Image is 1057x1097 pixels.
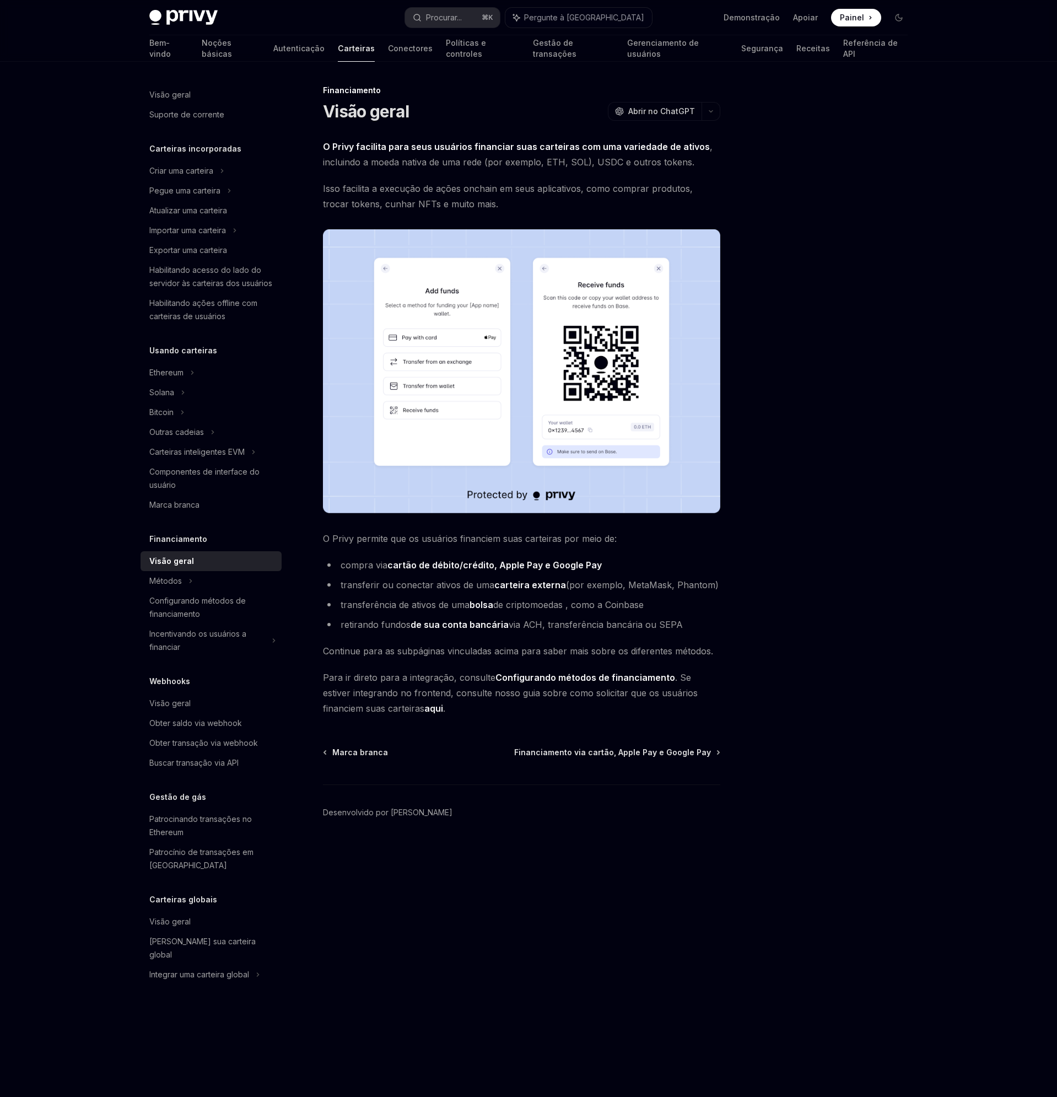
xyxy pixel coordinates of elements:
[149,534,207,544] font: Financiamento
[141,201,282,221] a: Atualizar uma carteira
[494,579,566,590] font: carteira externa
[323,807,452,818] a: Desenvolvido por [PERSON_NAME]
[890,9,908,26] button: Alternar modo escuro
[741,44,783,53] font: Segurança
[533,38,576,58] font: Gestão de transações
[149,895,217,904] font: Carteiras globais
[141,240,282,260] a: Exportar uma carteira
[149,676,190,686] font: Webhooks
[628,106,695,116] font: Abrir no ChatGPT
[495,672,675,684] a: Configurando métodos de financiamento
[724,12,780,23] a: Demonstração
[149,407,174,417] font: Bitcoin
[341,599,470,610] font: transferência de ativos de uma
[141,462,282,495] a: Componentes de interface do usuário
[149,427,204,437] font: Outras cadeias
[843,38,898,58] font: Referência de API
[149,38,171,58] font: Bem-vindo
[341,619,411,630] font: retirando fundos
[149,814,252,837] font: Patrocinando transações no Ethereum
[831,9,881,26] a: Painel
[149,245,227,255] font: Exportar uma carteira
[843,35,908,62] a: Referência de API
[149,467,260,490] font: Componentes de interface do usuário
[793,12,818,23] a: Apoiar
[793,13,818,22] font: Apoiar
[149,186,220,195] font: Pegue uma carteira
[505,8,652,28] button: Pergunte à [GEOGRAPHIC_DATA]
[149,225,226,235] font: Importar uma carteira
[149,847,254,870] font: Patrocínio de transações em [GEOGRAPHIC_DATA]
[495,672,675,683] font: Configurando métodos de financiamento
[149,265,272,288] font: Habilitando acesso do lado do servidor às carteiras dos usuários
[141,105,282,125] a: Suporte de corrente
[323,101,409,121] font: Visão geral
[411,619,509,630] font: de sua conta bancária
[149,144,241,153] font: Carteiras incorporadas
[424,703,443,714] font: aqui
[388,44,433,53] font: Conectores
[482,13,488,21] font: ⌘
[273,44,325,53] font: Autenticação
[514,748,711,757] font: Financiamento via cartão, Apple Pay e Google Pay
[149,500,199,509] font: Marca branca
[141,809,282,842] a: Patrocinando transações no Ethereum
[149,937,256,959] font: [PERSON_NAME] sua carteira global
[149,90,191,99] font: Visão geral
[424,703,443,714] a: aqui
[493,599,644,610] font: de criptomoedas , como a Coinbase
[323,808,452,817] font: Desenvolvido por [PERSON_NAME]
[149,10,218,25] img: logotipo escuro
[443,703,445,714] font: .
[202,38,232,58] font: Noções básicas
[323,229,720,513] img: imagens/Financiamento.png
[141,713,282,733] a: Obter saldo via webhook
[341,560,387,571] font: compra via
[627,38,699,58] font: Gerenciamento de usuários
[149,738,258,748] font: Obter transação via webhook
[323,85,381,95] font: Financiamento
[141,495,282,515] a: Marca branca
[149,35,188,62] a: Bem-vindo
[149,758,239,767] font: Buscar transação via API
[141,753,282,773] a: Buscar transação via API
[514,747,719,758] a: Financiamento via cartão, Apple Pay e Google Pay
[323,141,710,152] font: O Privy facilita para seus usuários financiar suas carteiras com uma variedade de ativos
[141,912,282,932] a: Visão geral
[141,693,282,713] a: Visão geral
[608,102,702,121] button: Abrir no ChatGPT
[323,672,698,714] font: . Se estiver integrando no frontend, consulte nosso guia sobre como solicitar que os usuários fin...
[446,35,520,62] a: Políticas e controles
[388,35,433,62] a: Conectores
[411,619,509,631] a: de sua conta bancária
[141,85,282,105] a: Visão geral
[524,13,644,22] font: Pergunte à [GEOGRAPHIC_DATA]
[149,718,242,728] font: Obter saldo via webhook
[141,591,282,624] a: Configurando métodos de financiamento
[202,35,260,62] a: Noções básicas
[470,599,493,611] a: bolsa
[141,293,282,326] a: Habilitando ações offline com carteiras de usuários
[273,35,325,62] a: Autenticação
[149,629,246,652] font: Incentivando os usuários a financiar
[149,206,227,215] font: Atualizar uma carteira
[141,551,282,571] a: Visão geral
[323,533,617,544] font: O Privy permite que os usuários financiem suas carteiras por meio de:
[488,13,493,21] font: K
[566,579,719,590] font: (por exemplo, MetaMask, Phantom)
[149,792,206,802] font: Gestão de gás
[323,183,693,209] font: Isso facilita a execução de ações onchain em seus aplicativos, como comprar produtos, trocar toke...
[141,842,282,875] a: Patrocínio de transações em [GEOGRAPHIC_DATA]
[627,35,728,62] a: Gerenciamento de usuários
[494,579,566,591] a: carteira externa
[446,38,486,58] font: Políticas e controles
[141,260,282,293] a: Habilitando acesso do lado do servidor às carteiras dos usuários
[387,560,602,571] a: cartão de débito/crédito, Apple Pay e Google Pay
[149,166,213,175] font: Criar uma carteira
[149,556,194,566] font: Visão geral
[149,110,224,119] font: Suporte de corrente
[338,44,375,53] font: Carteiras
[149,576,182,585] font: Métodos
[149,298,257,321] font: Habilitando ações offline com carteiras de usuários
